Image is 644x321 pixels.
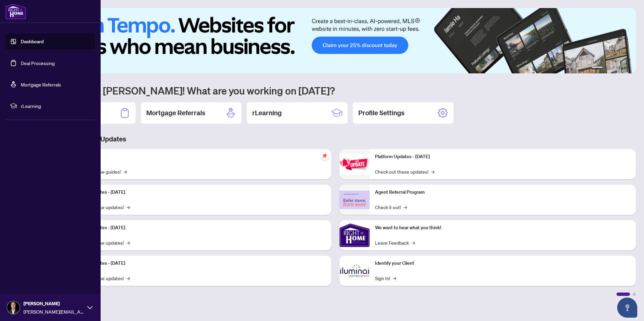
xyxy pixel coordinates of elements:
[339,154,370,175] img: Platform Updates - June 23, 2025
[404,203,407,211] span: →
[375,224,631,232] p: We want to hear what you think!
[70,153,326,160] p: Self-Help
[375,239,415,246] a: Leave Feedback→
[339,220,370,250] img: We want to hear what you think!
[70,189,326,196] p: Platform Updates - [DATE]
[605,67,608,69] button: 2
[592,67,602,69] button: 1
[375,274,396,282] a: Sign In!→
[70,260,326,267] p: Platform Updates - [DATE]
[412,239,415,246] span: →
[23,308,84,315] span: [PERSON_NAME][EMAIL_ADDRESS][DOMAIN_NAME]
[35,8,636,73] img: Slide 0
[339,256,370,286] img: Identify your Client
[616,67,619,69] button: 4
[126,203,130,211] span: →
[5,3,26,19] img: logo
[375,260,631,267] p: Identify your Client
[321,152,329,160] span: pushpin
[35,84,636,97] h1: Welcome back [PERSON_NAME]! What are you working on [DATE]?
[431,168,434,175] span: →
[35,134,636,144] h3: Brokerage & Industry Updates
[126,239,130,246] span: →
[621,67,624,69] button: 5
[393,274,396,282] span: →
[252,108,282,118] h2: rLearning
[375,189,631,196] p: Agent Referral Program
[70,224,326,232] p: Platform Updates - [DATE]
[375,153,631,160] p: Platform Updates - [DATE]
[375,203,407,211] a: Check it out!→
[21,102,91,110] span: rLearning
[339,191,370,209] img: Agent Referral Program
[21,60,55,66] a: Deal Processing
[7,301,20,314] img: Profile Icon
[21,81,61,87] a: Mortgage Referrals
[146,108,205,118] h2: Mortgage Referrals
[610,67,613,69] button: 3
[358,108,405,118] h2: Profile Settings
[617,298,637,318] button: Open asap
[375,168,434,175] a: Check out these updates!→
[627,67,629,69] button: 6
[21,39,44,45] a: Dashboard
[126,274,130,282] span: →
[123,168,127,175] span: →
[23,300,84,307] span: [PERSON_NAME]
